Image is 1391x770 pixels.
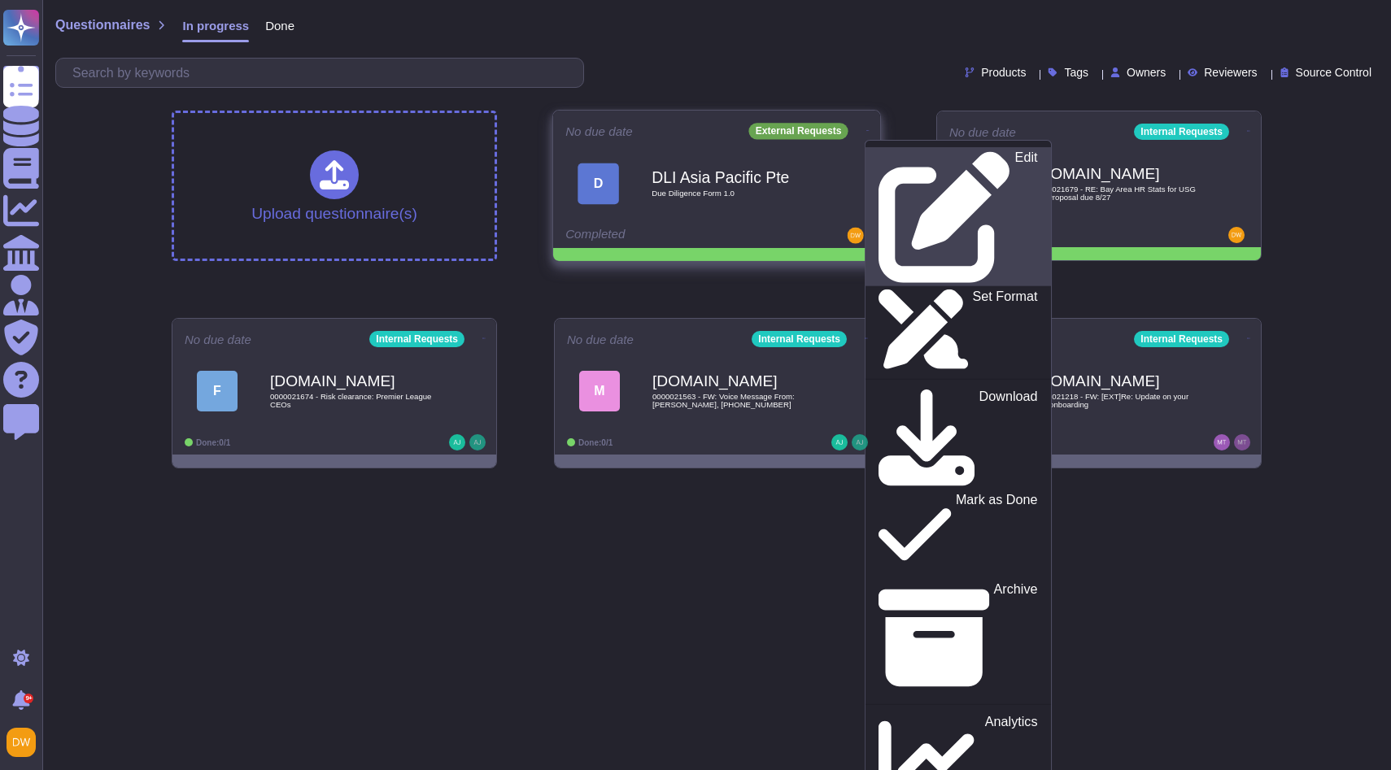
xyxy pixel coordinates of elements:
a: Edit [866,147,1051,286]
div: F [197,371,238,411]
img: user [831,434,848,450]
div: D [578,163,619,204]
img: user [1214,434,1230,450]
div: Internal Requests [752,331,847,347]
span: No due date [185,333,251,346]
b: DLI Asia Pacific Pte [652,169,816,185]
p: Set Format [973,290,1038,369]
span: No due date [565,125,633,137]
p: Edit [1015,151,1038,283]
b: [DOMAIN_NAME] [1035,373,1197,389]
div: External Requests [749,123,848,139]
div: Internal Requests [1134,331,1229,347]
p: Mark as Done [956,494,1038,576]
img: user [852,434,868,450]
span: Done [265,20,294,32]
span: Done: 0/1 [578,438,613,447]
span: Reviewers [1204,67,1257,78]
div: Internal Requests [369,331,464,347]
span: 0000021218 - FW: [EXT]Re: Update on your EW onboarding [1035,393,1197,408]
span: In progress [182,20,249,32]
span: Source Control [1296,67,1371,78]
span: No due date [567,333,634,346]
span: 0000021674 - Risk clearance: Premier League CEOs [270,393,433,408]
span: No due date [949,126,1016,138]
div: Upload questionnaire(s) [251,150,417,221]
b: [DOMAIN_NAME] [652,373,815,389]
div: Internal Requests [1134,124,1229,140]
p: Archive [994,584,1038,694]
div: Completed [565,228,767,244]
input: Search by keywords [64,59,583,87]
a: Mark as Done [866,489,1051,580]
p: Download [979,390,1038,486]
button: user [3,724,47,760]
a: Archive [866,580,1051,698]
img: user [7,728,36,757]
div: M [579,371,620,411]
div: 9+ [24,694,33,703]
img: user [449,434,465,450]
b: [DOMAIN_NAME] [270,373,433,389]
span: 0000021679 - RE: Bay Area HR Stats for USG CA Proposal due 8/27 [1035,185,1197,201]
span: Products [981,67,1026,78]
span: 0000021563 - FW: Voice Message From: [PERSON_NAME], [PHONE_NUMBER] [652,393,815,408]
a: Download [866,386,1051,489]
img: user [848,228,864,244]
span: Tags [1064,67,1088,78]
img: user [1234,434,1250,450]
b: [DOMAIN_NAME] [1035,166,1197,181]
span: Owners [1127,67,1166,78]
span: Questionnaires [55,19,150,32]
span: Due Diligence Form 1.0 [652,189,816,198]
a: Set Format [866,286,1051,372]
img: user [1228,227,1245,243]
img: user [469,434,486,450]
span: Done: 0/1 [196,438,230,447]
